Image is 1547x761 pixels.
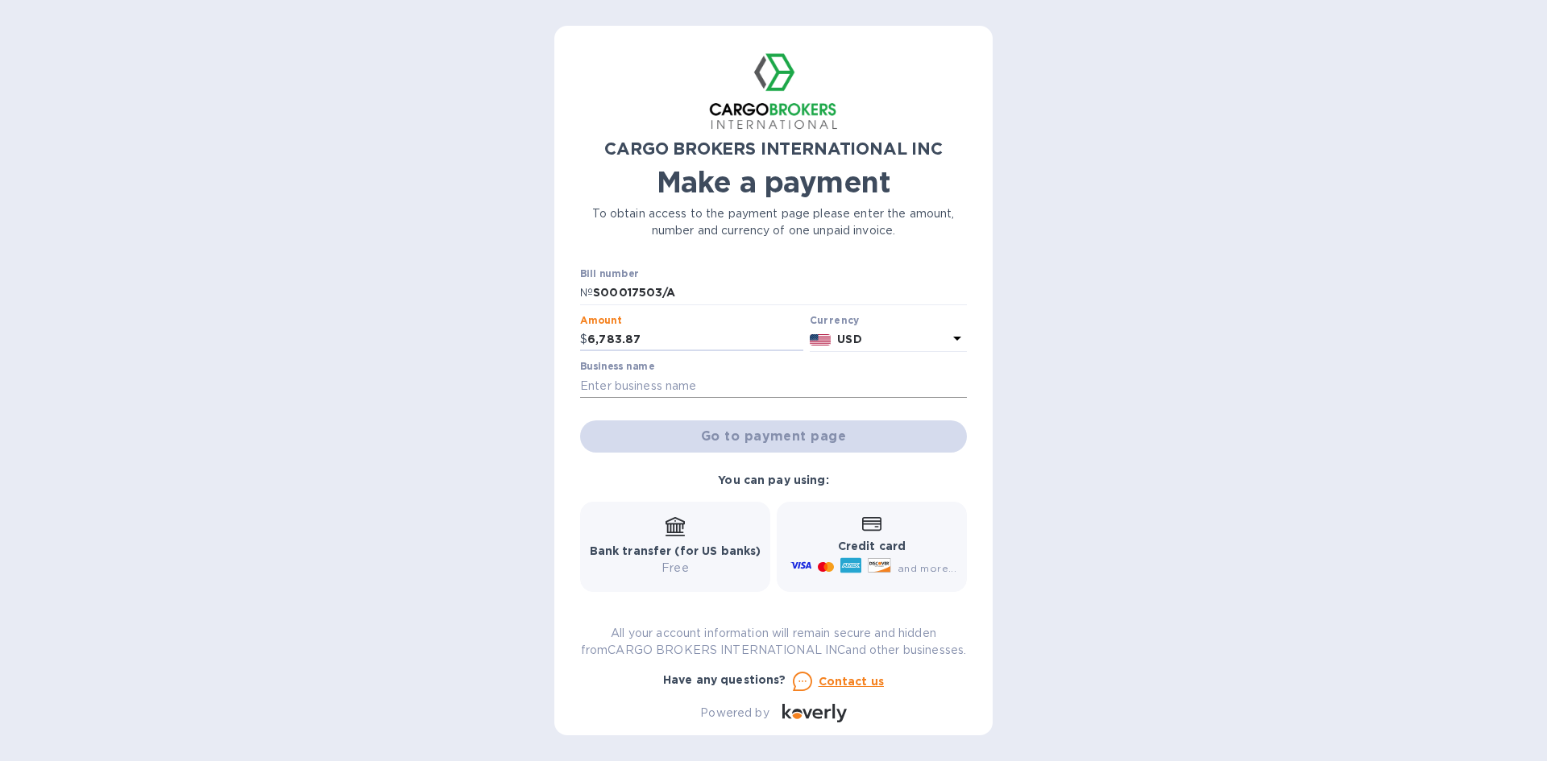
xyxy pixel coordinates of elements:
[810,334,832,345] img: USD
[700,705,769,722] p: Powered by
[587,328,803,352] input: 0.00
[593,281,967,305] input: Enter bill number
[718,474,828,486] b: You can pay using:
[580,205,967,239] p: To obtain access to the payment page please enter the amount, number and currency of one unpaid i...
[580,625,967,659] p: All your account information will remain secure and hidden from CARGO BROKERS INTERNATIONAL INC a...
[580,331,587,348] p: $
[819,675,885,688] u: Contact us
[663,673,786,686] b: Have any questions?
[837,333,861,345] b: USD
[838,540,906,552] b: Credit card
[898,562,956,574] span: and more...
[604,139,943,159] b: CARGO BROKERS INTERNATIONAL INC
[580,165,967,199] h1: Make a payment
[580,362,654,372] label: Business name
[580,374,967,398] input: Enter business name
[590,544,761,557] b: Bank transfer (for US banks)
[810,314,860,326] b: Currency
[580,270,638,279] label: Bill number
[580,316,621,325] label: Amount
[580,284,593,301] p: №
[590,560,761,577] p: Free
